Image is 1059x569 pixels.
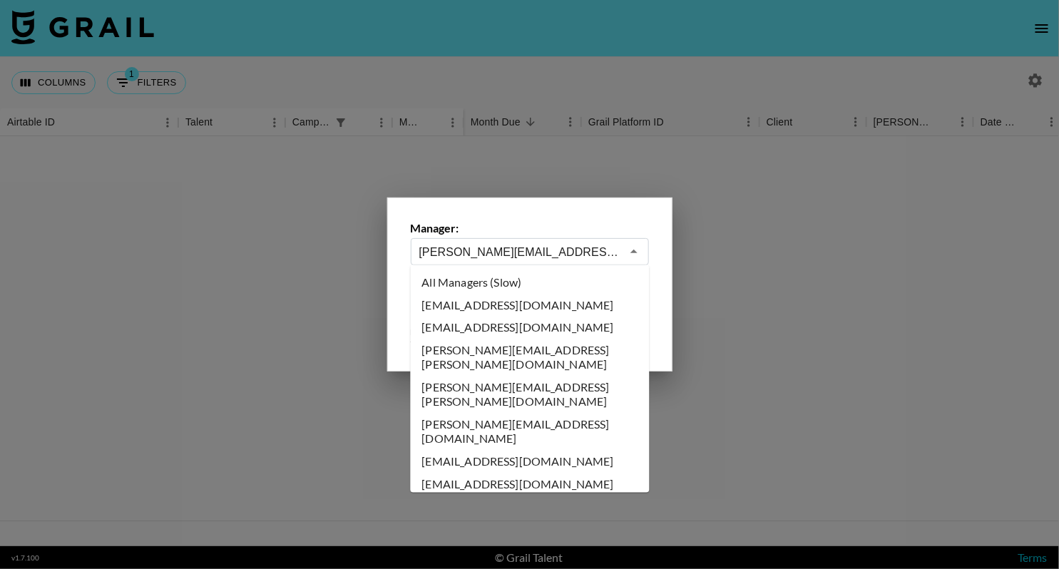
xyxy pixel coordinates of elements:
li: [EMAIL_ADDRESS][DOMAIN_NAME] [411,317,650,339]
li: [PERSON_NAME][EMAIL_ADDRESS][PERSON_NAME][DOMAIN_NAME] [411,376,650,414]
button: Close [624,242,644,262]
li: [EMAIL_ADDRESS][DOMAIN_NAME] [411,451,650,473]
li: [PERSON_NAME][EMAIL_ADDRESS][PERSON_NAME][DOMAIN_NAME] [411,339,650,376]
li: [EMAIL_ADDRESS][DOMAIN_NAME] [411,473,650,496]
li: All Managers (Slow) [411,271,650,294]
li: [PERSON_NAME][EMAIL_ADDRESS][DOMAIN_NAME] [411,414,650,451]
li: [EMAIL_ADDRESS][DOMAIN_NAME] [411,294,650,317]
label: Manager: [411,221,649,235]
